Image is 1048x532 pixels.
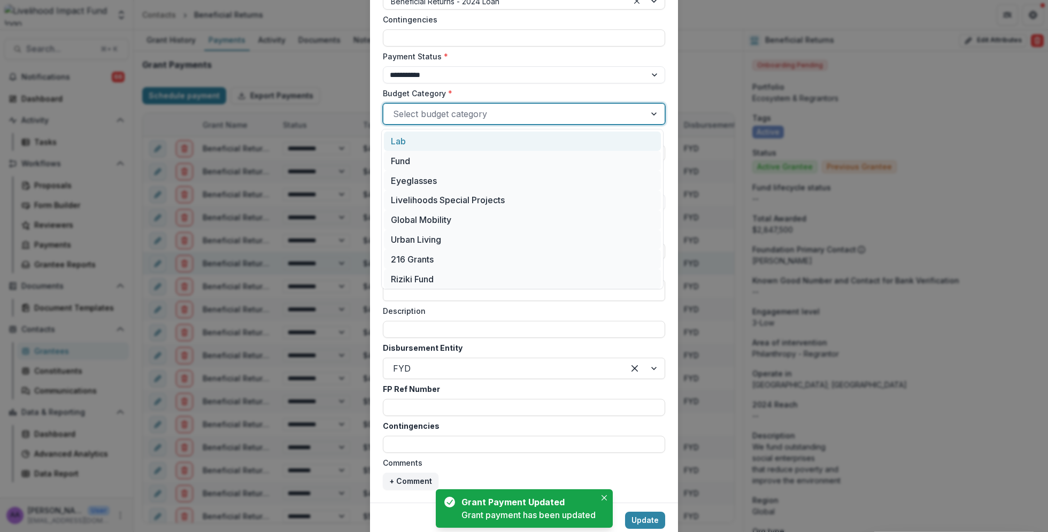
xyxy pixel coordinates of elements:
[625,512,665,529] button: Update
[598,491,611,504] button: Close
[461,496,591,508] div: Grant Payment Updated
[383,51,659,62] label: Payment Status
[384,171,661,190] div: Eyeglasses
[383,342,659,353] label: Disbursement Entity
[383,14,659,25] label: Contingencies
[626,360,643,377] div: Clear selected options
[383,383,659,395] label: FP Ref Number
[383,305,659,317] label: Description
[384,190,661,210] div: Livelihoods Special Projects
[384,289,661,309] div: Ecosystem & Regrantors
[383,420,659,431] label: Contingencies
[383,457,659,468] label: Comments
[383,473,438,490] button: + Comment
[384,269,661,289] div: Riziki Fund
[384,132,661,151] div: Lab
[461,508,596,521] div: Grant payment has been updated
[384,151,661,171] div: Fund
[384,210,661,230] div: Global Mobility
[384,249,661,269] div: 216 Grants
[384,230,661,250] div: Urban Living
[383,88,659,99] label: Budget Category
